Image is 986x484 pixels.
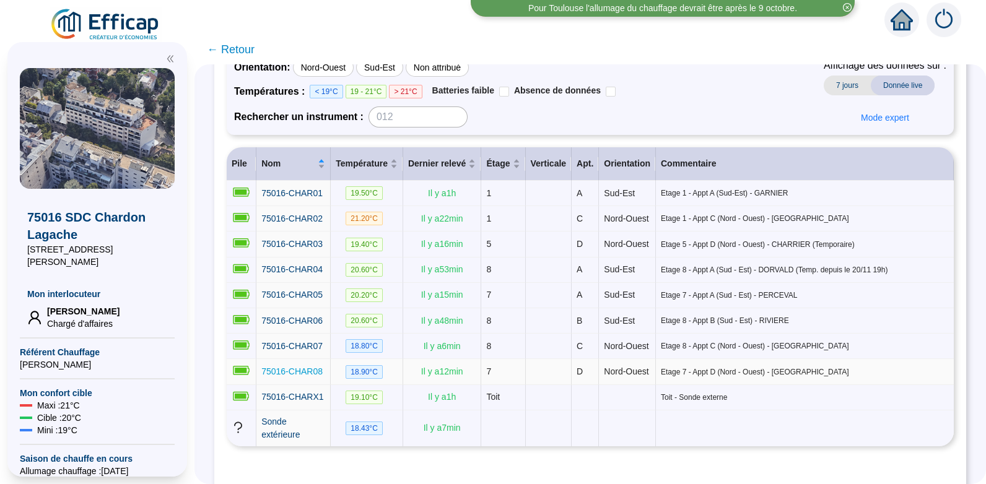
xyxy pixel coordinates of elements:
[346,186,383,200] span: 19.50 °C
[604,316,635,326] span: Sud-Est
[526,147,572,181] th: Verticale
[389,85,422,98] span: > 21°C
[261,314,323,327] a: 75016-CHAR06
[428,188,456,198] span: Il y a 1 h
[27,209,167,243] span: 75016 SDC Chardon Lagache
[486,392,500,402] span: Toit
[577,316,582,326] span: B
[261,290,323,300] span: 75016-CHAR05
[661,265,949,275] span: Etage 8 - Appt A (Sud - Est) - DORVALD (Temp. depuis le 20/11 19h)
[27,310,42,325] span: user
[232,421,245,434] span: question
[369,106,468,127] input: 012
[661,392,949,402] span: Toit - Sonde externe
[428,392,456,402] span: Il y a 1 h
[861,111,909,124] span: Mode expert
[234,110,364,124] span: Rechercher un instrument :
[346,339,383,353] span: 18.80 °C
[604,290,635,300] span: Sud-Est
[37,412,81,424] span: Cible : 20 °C
[20,346,175,358] span: Référent Chauffage
[20,387,175,399] span: Mon confort cible
[486,366,491,376] span: 7
[927,2,961,37] img: alerts
[421,316,463,326] span: Il y a 48 min
[661,367,949,377] span: Etage 7 - Appt D (Nord - Ouest) - [GEOGRAPHIC_DATA]
[421,290,463,300] span: Il y a 15 min
[661,341,949,351] span: Etage 8 - Appt C (Nord - Ouest) - [GEOGRAPHIC_DATA]
[661,214,949,223] span: Etage 1 - Appt C (Nord - Ouest) - [GEOGRAPHIC_DATA]
[261,340,323,353] a: 75016-CHAR07
[424,423,461,433] span: Il y a 7 min
[656,147,954,181] th: Commentaire
[261,316,323,326] span: 75016-CHAR06
[37,399,80,412] span: Maxi : 21 °C
[421,264,463,274] span: Il y a 53 min
[234,60,290,75] span: Orientation :
[261,392,323,402] span: 75016-CHARX1
[577,214,583,223] span: C
[486,157,510,170] span: Étage
[486,214,491,223] span: 1
[661,188,949,198] span: Etage 1 - Appt A (Sud-Est) - GARNIER
[891,9,913,31] span: home
[261,391,323,404] a: 75016-CHARX1
[851,108,919,127] button: Mode expert
[604,239,648,249] span: Nord-Ouest
[47,318,120,330] span: Chargé d'affaires
[20,358,175,371] span: [PERSON_NAME]
[20,465,175,477] span: Allumage chauffage : [DATE]
[166,54,175,63] span: double-left
[486,188,491,198] span: 1
[421,214,463,223] span: Il y a 22 min
[843,3,852,12] span: close-circle
[310,85,342,98] span: < 19°C
[486,290,491,300] span: 7
[261,238,323,251] a: 75016-CHAR03
[293,58,354,77] div: Nord-Ouest
[824,76,871,95] span: 7 jours
[346,212,383,225] span: 21.20 °C
[261,263,323,276] a: 75016-CHAR04
[261,239,323,249] span: 75016-CHAR03
[604,188,635,198] span: Sud-Est
[577,366,583,376] span: D
[403,147,481,181] th: Dernier relevé
[421,366,463,376] span: Il y a 12 min
[346,314,383,327] span: 20.60 °C
[871,76,935,95] span: Donnée live
[408,157,466,170] span: Dernier relevé
[261,188,323,198] span: 75016-CHAR01
[577,290,582,300] span: A
[486,316,491,326] span: 8
[356,58,403,77] div: Sud-Est
[486,239,491,249] span: 5
[261,288,323,301] a: 75016-CHAR05
[261,187,323,200] a: 75016-CHAR01
[486,264,491,274] span: 8
[346,263,383,277] span: 20.60 °C
[421,239,463,249] span: Il y a 16 min
[577,264,582,274] span: A
[572,147,599,181] th: Apt.
[514,85,601,95] span: Absence de données
[577,239,583,249] span: D
[232,158,247,168] span: Pile
[346,85,387,98] span: 19 - 21°C
[424,341,461,351] span: Il y a 6 min
[47,305,120,318] span: [PERSON_NAME]
[261,417,300,439] span: Sonde extérieure
[261,365,323,378] a: 75016-CHAR08
[346,391,383,404] span: 19.10 °C
[261,264,323,274] span: 75016-CHAR04
[481,147,525,181] th: Étage
[207,41,255,58] span: ← Retour
[577,341,583,351] span: C
[50,7,162,42] img: efficap energie logo
[234,84,310,99] span: Températures :
[599,147,656,181] th: Orientation
[486,341,491,351] span: 8
[27,243,167,268] span: [STREET_ADDRESS][PERSON_NAME]
[261,157,315,170] span: Nom
[432,85,494,95] span: Batteries faible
